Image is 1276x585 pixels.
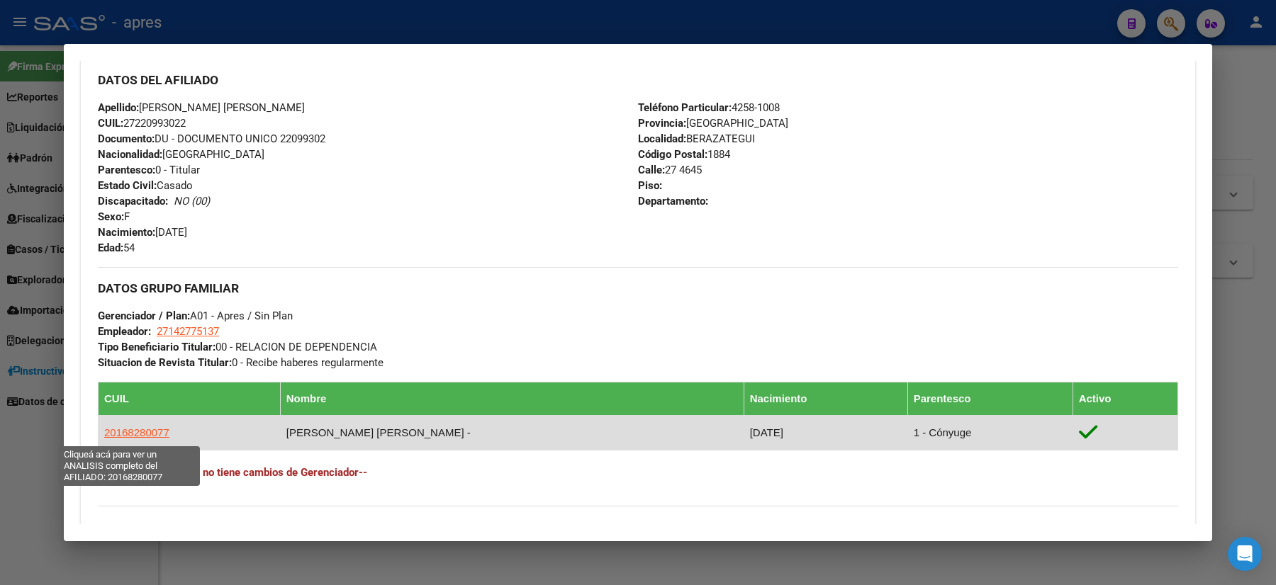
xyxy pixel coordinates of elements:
span: 27220993022 [98,117,186,130]
strong: Piso: [638,179,662,192]
strong: Calle: [638,164,665,176]
strong: Sexo: [98,210,124,223]
strong: CUIL: [98,117,123,130]
span: [PERSON_NAME] [PERSON_NAME] [98,101,305,114]
strong: Empleador: [98,325,151,338]
span: [DATE] [98,226,187,239]
span: Casado [98,179,193,192]
span: 27142775137 [157,325,219,338]
strong: Departamento: [638,195,708,208]
strong: Situacion de Revista Titular: [98,356,232,369]
span: 4258-1008 [638,101,780,114]
strong: Documento: [98,132,155,145]
span: 20168280077 [104,426,169,438]
h3: DATOS GRUPO FAMILIAR [98,280,1178,296]
span: 1884 [638,148,730,161]
i: NO (00) [174,195,210,208]
span: 54 [98,242,135,254]
th: Activo [1073,382,1177,416]
strong: Gerenciador / Plan: [98,309,190,322]
strong: Nacimiento: [98,226,155,239]
h3: DATOS DEL AFILIADO [98,72,1178,88]
strong: Discapacitado: [98,195,168,208]
strong: Provincia: [638,117,686,130]
th: Parentesco [907,382,1073,416]
span: 27 4645 [638,164,702,176]
strong: Apellido: [98,101,139,114]
td: [DATE] [744,416,907,450]
strong: Estado Civil: [98,179,157,192]
th: CUIL [99,382,281,416]
div: Open Intercom Messenger [1228,537,1262,571]
td: [PERSON_NAME] [PERSON_NAME] - [280,416,744,450]
span: 0 - Titular [98,164,200,176]
strong: Localidad: [638,132,686,145]
strong: Tipo Beneficiario Titular: [98,341,216,353]
span: 0 - Recibe haberes regularmente [98,356,384,369]
span: DU - DOCUMENTO UNICO 22099302 [98,132,325,145]
span: 00 - RELACION DE DEPENDENCIA [98,341,377,353]
span: A01 - Apres / Sin Plan [98,309,293,322]
strong: Nacionalidad: [98,148,162,161]
span: BERAZATEGUI [638,132,755,145]
th: Nacimiento [744,382,907,416]
strong: Parentesco: [98,164,155,176]
strong: Código Postal: [638,148,707,161]
span: [GEOGRAPHIC_DATA] [638,117,788,130]
span: F [98,210,130,223]
h4: --Este Grupo Familiar no tiene cambios de Gerenciador-- [98,465,1178,480]
strong: Edad: [98,242,123,254]
span: [GEOGRAPHIC_DATA] [98,148,264,161]
th: Nombre [280,382,744,416]
td: 1 - Cónyuge [907,416,1073,450]
strong: Teléfono Particular: [638,101,732,114]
